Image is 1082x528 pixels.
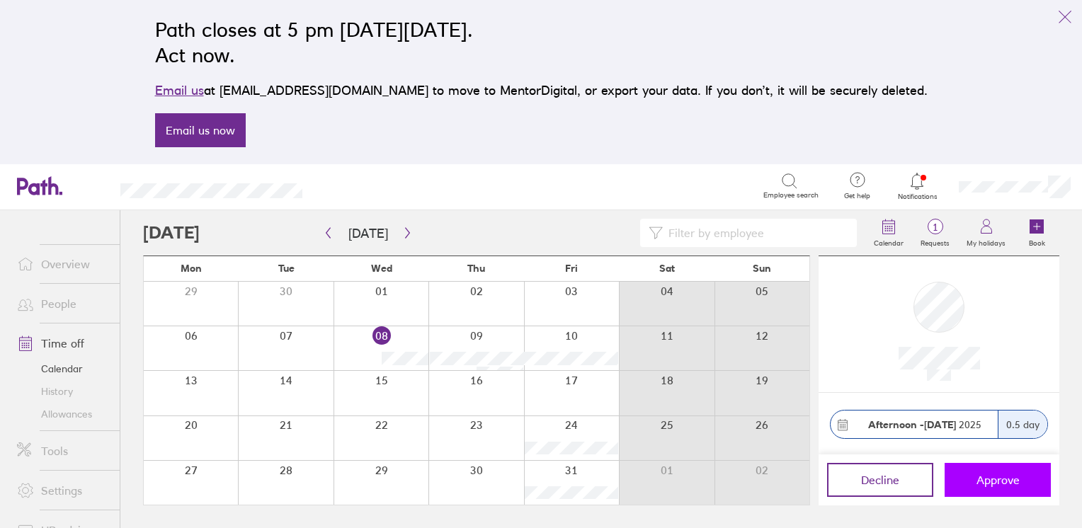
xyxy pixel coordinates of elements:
[958,210,1014,256] a: My holidays
[912,235,958,248] label: Requests
[659,263,675,274] span: Sat
[663,219,848,246] input: Filter by employee
[6,476,120,505] a: Settings
[278,263,295,274] span: Tue
[998,411,1047,438] div: 0.5 day
[6,437,120,465] a: Tools
[155,81,928,101] p: at [EMAIL_ADDRESS][DOMAIN_NAME] to move to MentorDigital, or export your data. If you don’t, it w...
[868,419,981,430] span: 2025
[6,403,120,425] a: Allowances
[958,235,1014,248] label: My holidays
[371,263,392,274] span: Wed
[155,17,928,68] h2: Path closes at 5 pm [DATE][DATE]. Act now.
[827,463,933,497] button: Decline
[6,329,120,357] a: Time off
[1014,210,1059,256] a: Book
[181,263,202,274] span: Mon
[865,235,912,248] label: Calendar
[341,179,377,192] div: Search
[6,357,120,380] a: Calendar
[6,380,120,403] a: History
[976,474,1020,486] span: Approve
[865,210,912,256] a: Calendar
[763,191,819,200] span: Employee search
[565,263,578,274] span: Fri
[945,463,1051,497] button: Approve
[894,171,940,201] a: Notifications
[337,222,399,245] button: [DATE]
[155,113,246,147] a: Email us now
[912,222,958,233] span: 1
[1020,235,1054,248] label: Book
[912,210,958,256] a: 1Requests
[868,418,924,431] strong: Afternoon -
[467,263,485,274] span: Thu
[6,250,120,278] a: Overview
[861,474,899,486] span: Decline
[924,418,956,431] strong: [DATE]
[894,193,940,201] span: Notifications
[834,192,880,200] span: Get help
[753,263,771,274] span: Sun
[155,83,204,98] a: Email us
[6,289,120,318] a: People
